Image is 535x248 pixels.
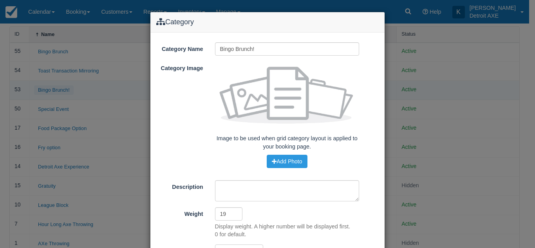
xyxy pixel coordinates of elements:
button: Add Photo [267,155,307,168]
label: Category Name [150,42,209,53]
p: Display weight. A higher number will be displayed first. 0 for default. [215,223,351,239]
label: Description [150,180,209,191]
label: Weight [150,207,209,218]
label: Category Image [150,62,209,72]
p: Image to be used when grid category layout is applied to your booking page. [215,134,360,150]
h4: Category [156,18,379,26]
span: Add Photo [272,158,302,165]
img: wizard-photo-empty-state-image.png [215,62,360,135]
